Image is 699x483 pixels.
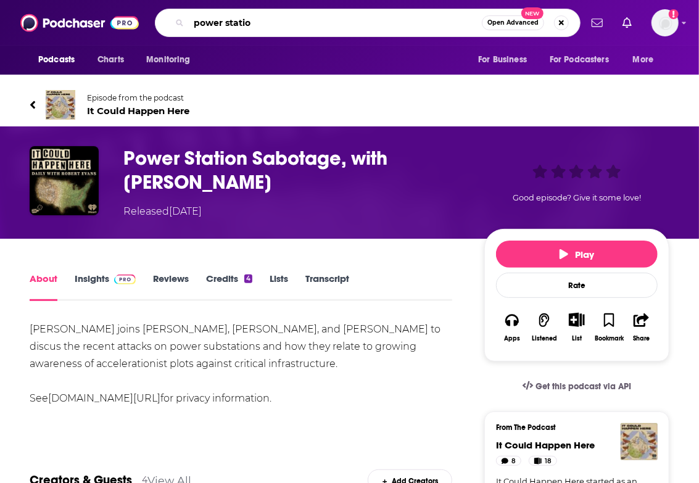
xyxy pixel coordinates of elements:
a: InsightsPodchaser Pro [75,273,136,301]
a: Charts [89,48,131,72]
button: Listened [528,305,560,350]
a: Transcript [305,273,349,301]
button: Show profile menu [651,9,679,36]
button: Show More Button [564,313,589,326]
button: open menu [624,48,669,72]
svg: Add a profile image [669,9,679,19]
a: Credits4 [206,273,252,301]
a: Lists [270,273,288,301]
span: Open Advanced [487,20,539,26]
button: open menu [469,48,542,72]
img: It Could Happen Here [46,90,75,120]
div: Listened [532,335,557,342]
div: Search podcasts, credits, & more... [155,9,581,37]
img: Podchaser - Follow, Share and Rate Podcasts [20,11,139,35]
div: Released [DATE] [123,204,202,219]
div: Share [633,335,650,342]
span: Episode from the podcast [87,93,189,102]
button: open menu [30,48,91,72]
span: 18 [545,455,552,468]
a: It Could Happen Here [496,439,595,451]
span: 8 [511,455,516,468]
span: Play [560,249,595,260]
button: Play [496,241,658,268]
span: More [633,51,654,68]
img: User Profile [651,9,679,36]
div: Bookmark [595,335,624,342]
button: Apps [496,305,528,350]
button: open menu [138,48,206,72]
span: For Business [478,51,527,68]
a: About [30,273,57,301]
span: New [521,7,544,19]
span: Monitoring [146,51,190,68]
span: It Could Happen Here [87,105,189,117]
button: Open AdvancedNew [482,15,544,30]
span: For Podcasters [550,51,609,68]
div: [PERSON_NAME] joins [PERSON_NAME], [PERSON_NAME], and [PERSON_NAME] to discus the recent attacks ... [30,321,452,407]
span: Good episode? Give it some love! [513,193,641,202]
button: open menu [542,48,627,72]
input: Search podcasts, credits, & more... [189,13,482,33]
img: Power Station Sabotage, with Molly Conger [30,146,99,215]
a: It Could Happen HereEpisode from the podcastIt Could Happen Here [30,90,669,120]
img: Podchaser Pro [114,275,136,284]
a: [DOMAIN_NAME][URL] [48,392,160,404]
h1: Power Station Sabotage, with Molly Conger [123,146,465,194]
button: Bookmark [593,305,625,350]
a: Show notifications dropdown [587,12,608,33]
h3: From The Podcast [496,423,648,432]
span: Podcasts [38,51,75,68]
a: Reviews [153,273,189,301]
div: 4 [244,275,252,283]
span: Charts [97,51,124,68]
button: Share [626,305,658,350]
a: 18 [529,456,557,466]
div: Show More ButtonList [561,305,593,350]
a: 8 [496,456,521,466]
a: Show notifications dropdown [618,12,637,33]
div: Rate [496,273,658,298]
img: It Could Happen Here [621,423,658,460]
div: List [572,334,582,342]
span: Logged in as jennarohl [651,9,679,36]
a: Get this podcast via API [513,371,641,402]
span: Get this podcast via API [536,381,631,392]
div: Apps [504,335,520,342]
